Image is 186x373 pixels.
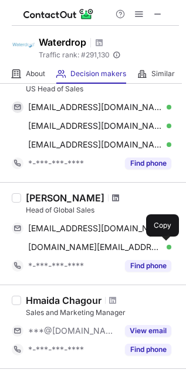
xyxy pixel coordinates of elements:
img: ContactOut v5.3.10 [23,7,94,21]
img: 65c636d1016ab53ff5fa405d332cb314 [12,33,35,57]
h1: Waterdrop [39,35,86,49]
div: Head of Global Sales [26,205,179,215]
button: Reveal Button [125,260,171,272]
div: [PERSON_NAME] [26,192,104,204]
button: Reveal Button [125,325,171,337]
span: Similar [151,69,175,78]
span: Traffic rank: # 291,130 [39,51,110,59]
span: [EMAIL_ADDRESS][DOMAIN_NAME] [28,102,163,112]
div: Hmaida Chagour [26,295,102,306]
span: [EMAIL_ADDRESS][DOMAIN_NAME] [28,139,163,150]
button: Reveal Button [125,344,171,355]
span: [DOMAIN_NAME][EMAIL_ADDRESS][DOMAIN_NAME] [28,242,163,252]
span: ***@[DOMAIN_NAME] [28,326,118,336]
span: [EMAIL_ADDRESS][DOMAIN_NAME] [28,121,163,131]
div: US Head of Sales [26,84,179,94]
span: [EMAIL_ADDRESS][DOMAIN_NAME] [28,223,163,234]
button: Reveal Button [125,158,171,169]
span: Decision makers [70,69,126,78]
span: About [26,69,45,78]
div: Sales and Marketing Manager [26,307,179,318]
